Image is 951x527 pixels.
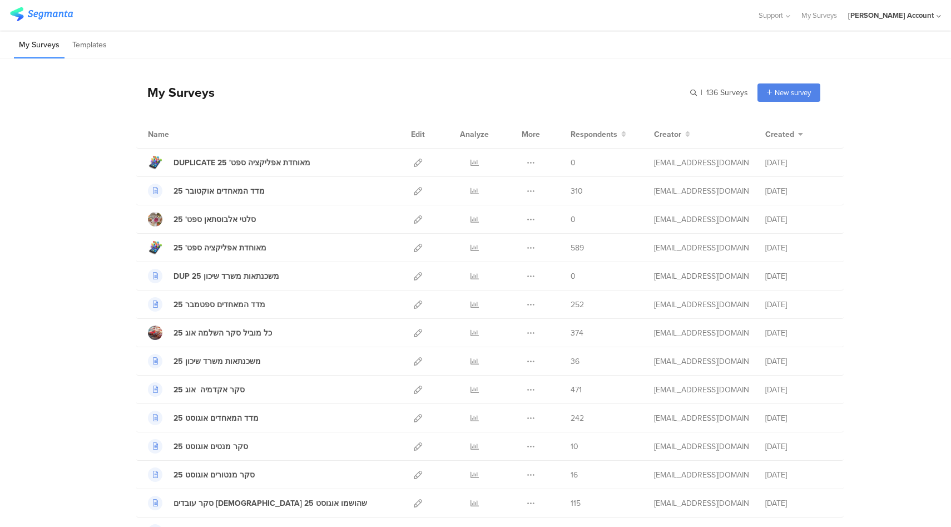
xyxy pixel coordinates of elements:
span: 589 [571,242,584,254]
div: [DATE] [765,412,832,424]
div: משכנתאות משרד שיכון 25 [174,356,261,367]
span: New survey [775,87,811,98]
div: מדד המאחדים ספטמבר 25 [174,299,265,311]
div: [DATE] [765,185,832,197]
div: 25 מדד המאחדים אוקטובר [174,185,265,197]
span: Created [765,129,794,140]
div: סקר מנטים אוגוסט 25 [174,441,248,452]
a: מדד המאחדים ספטמבר 25 [148,297,265,312]
div: [PERSON_NAME] Account [848,10,934,21]
span: Support [759,10,783,21]
div: afkar2005@gmail.com [654,270,749,282]
span: | [699,87,704,98]
a: מדד המאחדים אוגוסט 25 [148,411,259,425]
div: afkar2005@gmail.com [654,469,749,481]
span: 252 [571,299,584,311]
a: 25 מדד המאחדים אוקטובר [148,184,265,198]
span: Respondents [571,129,617,140]
div: afkar2005@gmail.com [654,412,749,424]
div: סקר אקדמיה אוג 25 [174,384,245,396]
span: 136 Surveys [706,87,748,98]
div: afkar2005@gmail.com [654,242,749,254]
a: מאוחדת אפליקציה ספט' 25 [148,240,266,255]
div: מאוחדת אפליקציה ספט' 25 [174,242,266,254]
span: 115 [571,498,581,509]
button: Respondents [571,129,626,140]
div: afkar2005@gmail.com [654,299,749,311]
span: 374 [571,327,583,339]
div: Name [148,129,215,140]
div: afkar2005@gmail.com [654,327,749,339]
div: afkar2005@gmail.com [654,498,749,509]
div: סלטי אלבוסתאן ספט' 25 [174,214,256,225]
span: 242 [571,412,584,424]
div: More [519,120,543,148]
a: סקר אקדמיה אוג 25 [148,382,245,397]
div: Edit [406,120,430,148]
div: afkar2005@gmail.com [654,185,749,197]
div: [DATE] [765,157,832,169]
span: Creator [654,129,681,140]
div: [DATE] [765,327,832,339]
div: מדד המאחדים אוגוסט 25 [174,412,259,424]
div: My Surveys [136,83,215,102]
a: סקר מנטורים אוגוסט 25 [148,467,255,482]
span: 0 [571,214,576,225]
div: afkar2005@gmail.com [654,214,749,225]
div: כל מוביל סקר השלמה אוג 25 [174,327,272,339]
span: 10 [571,441,578,452]
a: כל מוביל סקר השלמה אוג 25 [148,326,272,340]
div: [DATE] [765,498,832,509]
div: Analyze [458,120,491,148]
img: segmanta logo [10,7,73,21]
div: [DATE] [765,384,832,396]
span: 36 [571,356,579,367]
div: afkar2005@gmail.com [654,441,749,452]
div: [DATE] [765,441,832,452]
div: סקר מנטורים אוגוסט 25 [174,469,255,481]
span: 310 [571,185,583,197]
li: Templates [67,32,112,58]
div: afkar2005@gmail.com [654,356,749,367]
a: סקר עובדים [DEMOGRAPHIC_DATA] שהושמו אוגוסט 25 [148,496,367,510]
a: DUPLICATE מאוחדת אפליקציה ספט' 25 [148,155,310,170]
a: סקר מנטים אוגוסט 25 [148,439,248,454]
div: סקר עובדים ערבים שהושמו אוגוסט 25 [174,498,367,509]
div: afkar2005@gmail.com [654,157,749,169]
span: 16 [571,469,578,481]
div: [DATE] [765,214,832,225]
div: DUPLICATE מאוחדת אפליקציה ספט' 25 [174,157,310,169]
span: 0 [571,157,576,169]
li: My Surveys [14,32,65,58]
a: משכנתאות משרד שיכון 25 [148,354,261,368]
div: [DATE] [765,469,832,481]
button: Creator [654,129,690,140]
span: 0 [571,270,576,282]
div: [DATE] [765,242,832,254]
div: afkar2005@gmail.com [654,384,749,396]
div: [DATE] [765,270,832,282]
a: סלטי אלבוסתאן ספט' 25 [148,212,256,226]
div: [DATE] [765,299,832,311]
div: [DATE] [765,356,832,367]
a: DUP משכנתאות משרד שיכון 25 [148,269,279,283]
button: Created [765,129,803,140]
div: DUP משכנתאות משרד שיכון 25 [174,270,279,282]
span: 471 [571,384,582,396]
